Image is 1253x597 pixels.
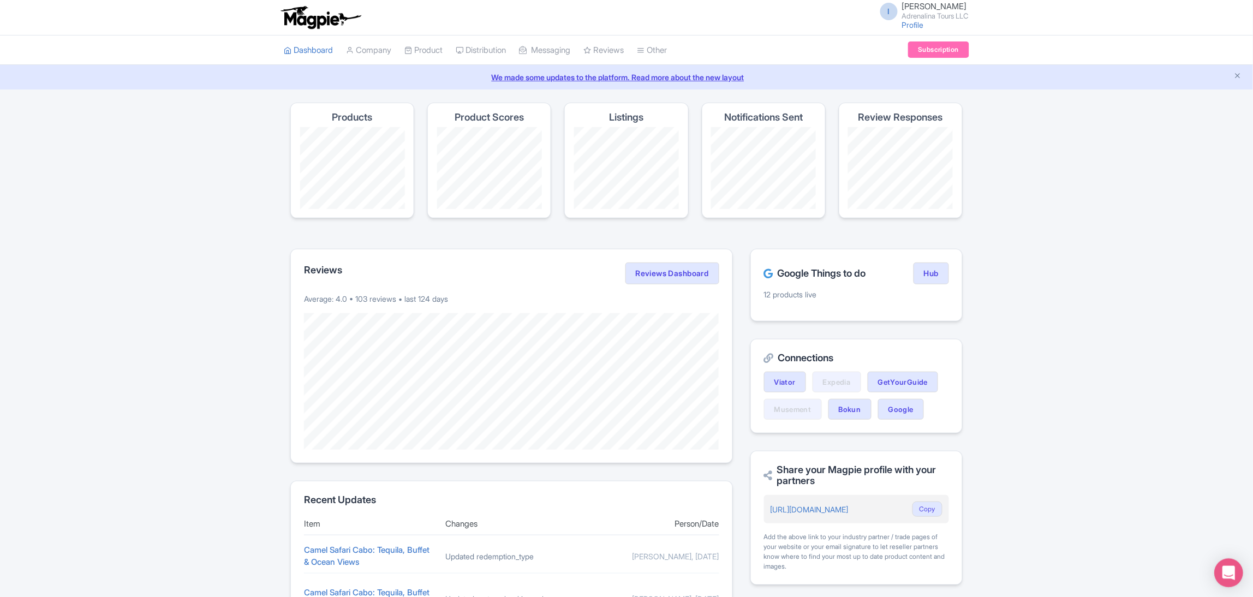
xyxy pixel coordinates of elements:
[304,293,719,305] p: Average: 4.0 • 103 reviews • last 124 days
[304,518,437,530] div: Item
[456,35,506,65] a: Distribution
[445,518,578,530] div: Changes
[764,289,949,300] p: 12 products live
[914,262,949,284] a: Hub
[609,112,643,123] h4: Listings
[902,1,967,11] span: [PERSON_NAME]
[878,399,924,420] a: Google
[587,551,719,562] div: [PERSON_NAME], [DATE]
[1234,70,1242,83] button: Close announcement
[908,41,969,58] a: Subscription
[764,372,806,392] a: Viator
[912,502,942,517] button: Copy
[874,2,969,20] a: I [PERSON_NAME] Adrenalina Tours LLC
[828,399,872,420] a: Bokun
[637,35,667,65] a: Other
[583,35,624,65] a: Reviews
[764,268,866,279] h2: Google Things to do
[880,3,898,20] span: I
[771,505,849,514] a: [URL][DOMAIN_NAME]
[858,112,943,123] h4: Review Responses
[902,20,924,29] a: Profile
[304,265,342,276] h2: Reviews
[304,494,719,505] h2: Recent Updates
[445,551,578,562] div: Updated redemption_type
[455,112,524,123] h4: Product Scores
[813,372,861,392] a: Expedia
[764,353,949,363] h2: Connections
[764,532,949,571] div: Add the above link to your industry partner / trade pages of your website or your email signature...
[724,112,803,123] h4: Notifications Sent
[764,464,949,486] h2: Share your Magpie profile with your partners
[304,545,429,568] a: Camel Safari Cabo: Tequila, Buffet & Ocean Views
[278,5,363,29] img: logo-ab69f6fb50320c5b225c76a69d11143b.png
[519,35,570,65] a: Messaging
[404,35,443,65] a: Product
[587,518,719,530] div: Person/Date
[7,71,1246,83] a: We made some updates to the platform. Read more about the new layout
[868,372,939,392] a: GetYourGuide
[284,35,333,65] a: Dashboard
[625,262,719,284] a: Reviews Dashboard
[764,399,822,420] a: Musement
[332,112,373,123] h4: Products
[346,35,391,65] a: Company
[902,13,969,20] small: Adrenalina Tours LLC
[1215,559,1244,588] div: Open Intercom Messenger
